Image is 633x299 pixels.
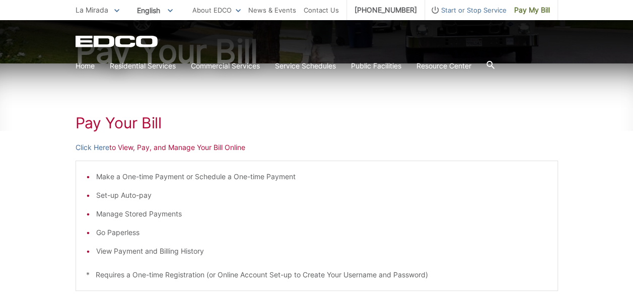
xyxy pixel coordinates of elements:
[96,190,547,201] li: Set-up Auto-pay
[304,5,339,16] a: Contact Us
[76,142,109,153] a: Click Here
[96,246,547,257] li: View Payment and Billing History
[129,2,180,19] span: English
[76,142,558,153] p: to View, Pay, and Manage Your Bill Online
[86,269,547,280] p: * Requires a One-time Registration (or Online Account Set-up to Create Your Username and Password)
[96,171,547,182] li: Make a One-time Payment or Schedule a One-time Payment
[76,60,95,71] a: Home
[76,6,108,14] span: La Mirada
[192,5,241,16] a: About EDCO
[416,60,471,71] a: Resource Center
[96,227,547,238] li: Go Paperless
[191,60,260,71] a: Commercial Services
[96,208,547,219] li: Manage Stored Payments
[275,60,336,71] a: Service Schedules
[248,5,296,16] a: News & Events
[76,114,558,132] h1: Pay Your Bill
[351,60,401,71] a: Public Facilities
[110,60,176,71] a: Residential Services
[514,5,550,16] span: Pay My Bill
[76,35,159,47] a: EDCD logo. Return to the homepage.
